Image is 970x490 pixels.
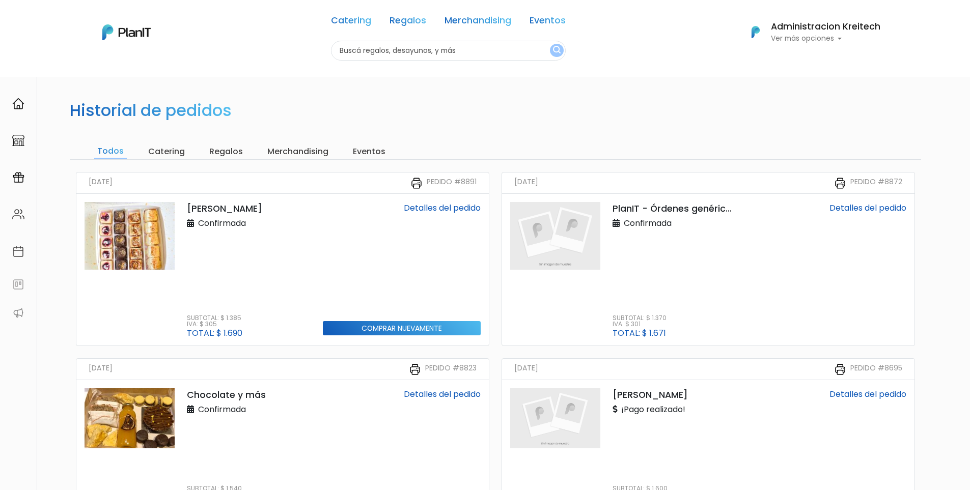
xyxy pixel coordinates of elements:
p: Confirmada [187,217,246,229]
img: planit_placeholder-9427b205c7ae5e9bf800e9d23d5b17a34c4c1a44177066c4629bad40f2d9547d.png [510,388,600,448]
small: Pedido #8695 [850,363,902,376]
p: Confirmada [187,403,246,416]
a: Detalles del pedido [829,388,906,400]
a: Catering [331,16,371,28]
input: Eventos [350,145,389,159]
p: IVA: $ 301 [613,321,667,327]
small: Pedido #8872 [850,177,902,189]
img: marketplace-4ceaa7011d94191e9ded77b95e3339b90024bf715f7c57f8cf31f2d8c509eaba.svg [12,134,24,147]
button: PlanIt Logo Administracion Kreitech Ver más opciones [738,19,880,45]
small: [DATE] [514,177,538,189]
img: thumb_WhatsApp_Image_2023-11-27_at_16.04.15.jpeg [85,202,175,270]
h2: Historial de pedidos [70,101,232,120]
input: Todos [94,145,127,159]
a: Detalles del pedido [404,388,481,400]
p: [PERSON_NAME] [187,202,311,215]
h6: Administracion Kreitech [771,22,880,32]
img: people-662611757002400ad9ed0e3c099ab2801c6687ba6c219adb57efc949bc21e19d.svg [12,208,24,220]
p: Confirmada [613,217,672,229]
img: feedback-78b5a0c8f98aac82b08bfc38622c3050aee476f2c9584af64705fc4e61158814.svg [12,278,24,291]
small: [DATE] [514,363,538,376]
img: home-e721727adea9d79c4d83392d1f703f7f8bce08238fde08b1acbfd93340b81755.svg [12,98,24,110]
img: calendar-87d922413cdce8b2cf7b7f5f62616a5cf9e4887200fb71536465627b3292af00.svg [12,245,24,257]
small: [DATE] [89,177,113,189]
img: partners-52edf745621dab592f3b2c58e3bca9d71375a7ef29c3b500c9f145b62cc070d4.svg [12,307,24,319]
p: Subtotal: $ 1.385 [187,315,242,321]
a: Eventos [530,16,566,28]
p: Ver más opciones [771,35,880,42]
input: Comprar nuevamente [323,321,481,336]
a: Regalos [390,16,426,28]
img: printer-31133f7acbd7ec30ea1ab4a3b6864c9b5ed483bd8d1a339becc4798053a55bbc.svg [834,177,846,189]
p: IVA: $ 305 [187,321,242,327]
p: Total: $ 1.671 [613,329,667,337]
img: campaigns-02234683943229c281be62815700db0a1741e53638e28bf9629b52c665b00959.svg [12,171,24,184]
img: PlanIt Logo [744,21,767,43]
img: printer-31133f7acbd7ec30ea1ab4a3b6864c9b5ed483bd8d1a339becc4798053a55bbc.svg [410,177,423,189]
p: Total: $ 1.690 [187,329,242,337]
img: printer-31133f7acbd7ec30ea1ab4a3b6864c9b5ed483bd8d1a339becc4798053a55bbc.svg [409,363,421,376]
a: Merchandising [445,16,511,28]
img: planit_placeholder-9427b205c7ae5e9bf800e9d23d5b17a34c4c1a44177066c4629bad40f2d9547d.png [510,202,600,270]
small: Pedido #8823 [425,363,477,376]
p: Chocolate y más [187,388,311,401]
small: Pedido #8891 [427,177,477,189]
p: [PERSON_NAME] [613,388,736,401]
img: PlanIt Logo [102,24,151,40]
a: Detalles del pedido [829,202,906,214]
input: Catering [145,145,188,159]
input: Regalos [206,145,246,159]
input: Buscá regalos, desayunos, y más [331,41,566,61]
img: printer-31133f7acbd7ec30ea1ab4a3b6864c9b5ed483bd8d1a339becc4798053a55bbc.svg [834,363,846,376]
a: Detalles del pedido [404,202,481,214]
p: Subtotal: $ 1.370 [613,315,667,321]
input: Merchandising [264,145,331,159]
small: [DATE] [89,363,113,376]
img: thumb_PHOTO-2022-03-20-15-00-19.jpg [85,388,175,448]
p: ¡Pago realizado! [613,403,685,416]
img: search_button-432b6d5273f82d61273b3651a40e1bd1b912527efae98b1b7a1b2c0702e16a8d.svg [553,46,561,55]
p: PlanIT - Órdenes genéricas [613,202,736,215]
